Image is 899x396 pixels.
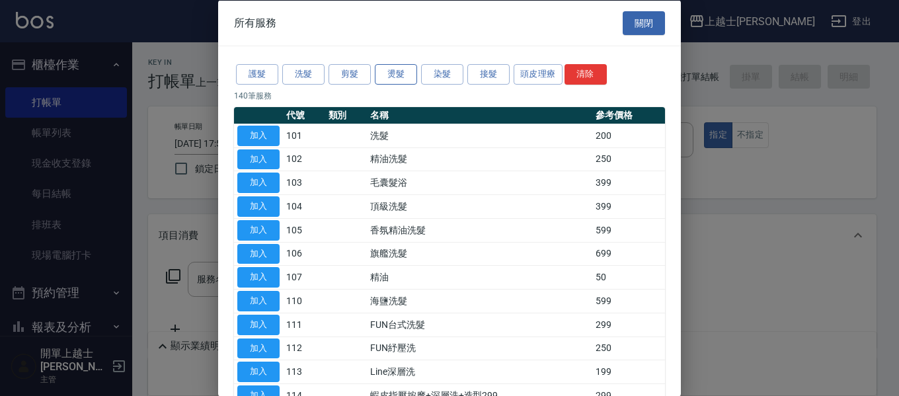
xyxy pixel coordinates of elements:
button: 加入 [237,125,280,145]
button: 加入 [237,149,280,169]
button: 護髮 [236,64,278,85]
button: 加入 [237,243,280,264]
td: 精油 [367,265,592,289]
td: 精油洗髮 [367,147,592,171]
td: Line深層洗 [367,360,592,383]
td: 103 [283,171,325,194]
td: 50 [592,265,665,289]
button: 加入 [237,291,280,311]
td: 洗髮 [367,124,592,147]
td: 101 [283,124,325,147]
td: 毛囊髮浴 [367,171,592,194]
td: 250 [592,337,665,360]
td: 111 [283,313,325,337]
td: 399 [592,171,665,194]
p: 140 筆服務 [234,89,665,101]
td: 海鹽洗髮 [367,289,592,313]
th: 名稱 [367,106,592,124]
td: 112 [283,337,325,360]
td: 199 [592,360,665,383]
button: 加入 [237,362,280,382]
td: 頂級洗髮 [367,194,592,218]
th: 參考價格 [592,106,665,124]
td: 599 [592,218,665,242]
td: FUN台式洗髮 [367,313,592,337]
td: 104 [283,194,325,218]
td: 香氛精油洗髮 [367,218,592,242]
button: 燙髮 [375,64,417,85]
button: 剪髮 [329,64,371,85]
th: 類別 [325,106,368,124]
td: 599 [592,289,665,313]
td: 113 [283,360,325,383]
span: 所有服務 [234,16,276,29]
td: 200 [592,124,665,147]
button: 加入 [237,267,280,288]
button: 關閉 [623,11,665,35]
td: 102 [283,147,325,171]
th: 代號 [283,106,325,124]
td: 旗艦洗髮 [367,242,592,266]
td: 299 [592,313,665,337]
td: FUN紓壓洗 [367,337,592,360]
td: 106 [283,242,325,266]
td: 107 [283,265,325,289]
button: 加入 [237,173,280,193]
td: 110 [283,289,325,313]
button: 加入 [237,196,280,217]
button: 加入 [237,219,280,240]
td: 699 [592,242,665,266]
button: 加入 [237,314,280,335]
button: 清除 [565,64,607,85]
button: 頭皮理療 [514,64,563,85]
button: 染髮 [421,64,463,85]
td: 105 [283,218,325,242]
td: 399 [592,194,665,218]
td: 250 [592,147,665,171]
button: 加入 [237,338,280,358]
button: 接髮 [467,64,510,85]
button: 洗髮 [282,64,325,85]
